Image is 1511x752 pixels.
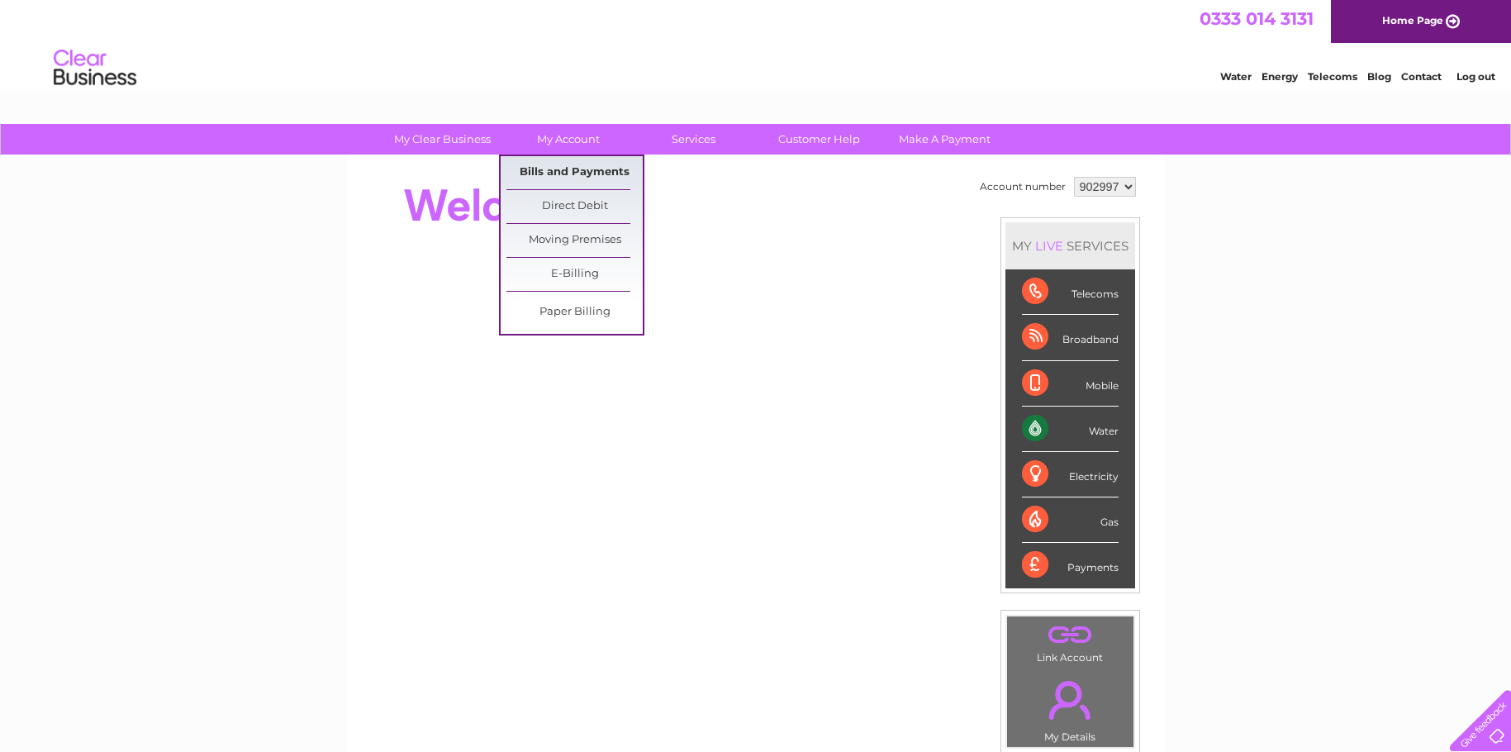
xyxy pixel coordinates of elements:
[366,9,1147,80] div: Clear Business is a trading name of Verastar Limited (registered in [GEOGRAPHIC_DATA] No. 3667643...
[1011,671,1129,729] a: .
[1022,269,1119,315] div: Telecoms
[1367,70,1391,83] a: Blog
[1006,667,1134,748] td: My Details
[751,124,887,155] a: Customer Help
[1022,407,1119,452] div: Water
[625,124,762,155] a: Services
[1220,70,1252,83] a: Water
[1262,70,1298,83] a: Energy
[506,224,643,257] a: Moving Premises
[1022,497,1119,543] div: Gas
[1308,70,1357,83] a: Telecoms
[1011,621,1129,650] a: .
[506,258,643,291] a: E-Billing
[976,173,1070,201] td: Account number
[506,296,643,329] a: Paper Billing
[1456,70,1495,83] a: Log out
[500,124,636,155] a: My Account
[1401,70,1442,83] a: Contact
[1022,315,1119,360] div: Broadband
[1022,452,1119,497] div: Electricity
[877,124,1013,155] a: Make A Payment
[1022,361,1119,407] div: Mobile
[506,156,643,189] a: Bills and Payments
[374,124,511,155] a: My Clear Business
[1022,543,1119,588] div: Payments
[1200,8,1314,29] a: 0333 014 3131
[1032,238,1067,254] div: LIVE
[506,190,643,223] a: Direct Debit
[1006,616,1134,668] td: Link Account
[53,43,137,93] img: logo.png
[1005,222,1135,269] div: MY SERVICES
